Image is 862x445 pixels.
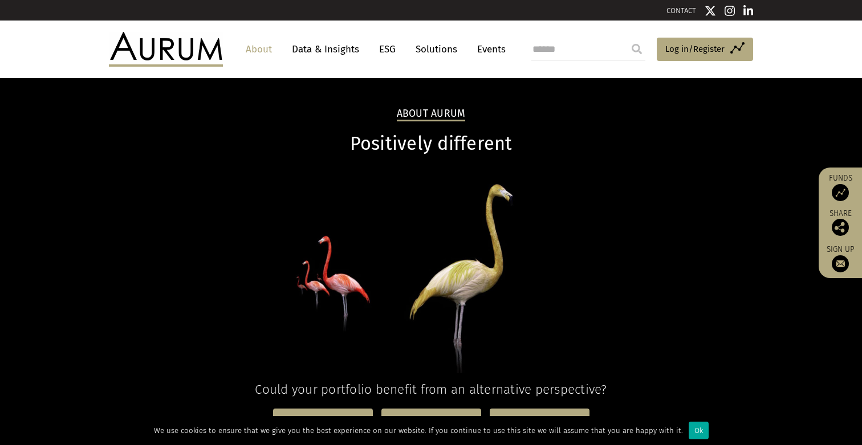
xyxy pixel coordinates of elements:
a: Funds [824,173,856,201]
div: Ok [689,422,709,439]
h1: Positively different [109,133,753,155]
input: Submit [625,38,648,60]
a: Log in/Register [657,38,753,62]
a: CONTACT [666,6,696,15]
a: Events [471,39,506,60]
a: News [273,409,373,435]
img: Access Funds [832,184,849,201]
a: ESG [373,39,401,60]
img: Twitter icon [705,5,716,17]
img: Sign up to our newsletter [832,255,849,272]
a: About [240,39,278,60]
a: Data & Insights [286,39,365,60]
img: Share this post [832,219,849,236]
a: Sign up [824,244,856,272]
img: Instagram icon [725,5,735,17]
h4: Could your portfolio benefit from an alternative perspective? [109,382,753,397]
img: Linkedin icon [743,5,754,17]
div: Share [824,210,856,236]
span: Log in/Register [665,42,725,56]
a: Solutions [410,39,463,60]
a: Awards [381,409,481,435]
img: Aurum [109,32,223,66]
a: People [490,409,589,435]
h2: About Aurum [397,108,466,121]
